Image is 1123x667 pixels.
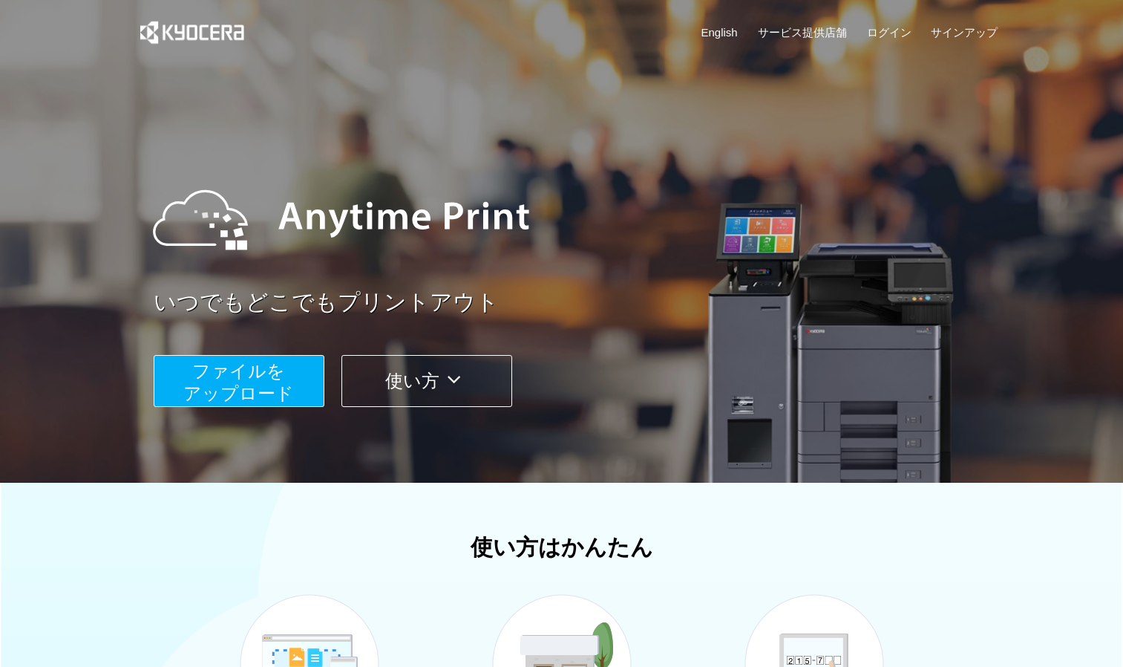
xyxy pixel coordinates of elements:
[341,355,512,407] button: 使い方
[931,25,998,40] a: サインアップ
[183,361,294,403] span: ファイルを ​​アップロード
[154,355,324,407] button: ファイルを​​アップロード
[154,287,1007,319] a: いつでもどこでもプリントアウト
[701,25,738,40] a: English
[758,25,847,40] a: サービス提供店舗
[867,25,911,40] a: ログイン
